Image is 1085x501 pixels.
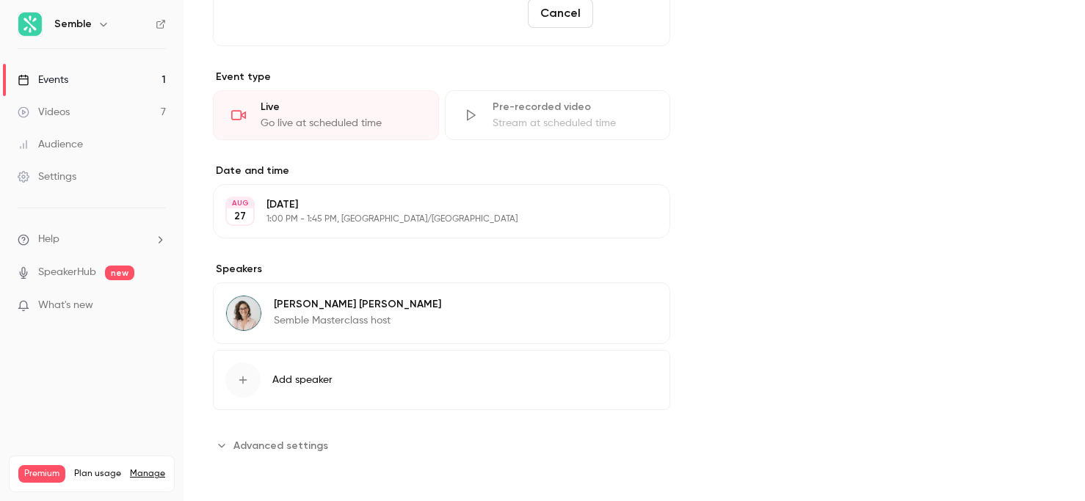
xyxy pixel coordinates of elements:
[18,12,42,36] img: Semble
[38,298,93,313] span: What's new
[234,209,246,224] p: 27
[274,297,441,312] p: [PERSON_NAME] [PERSON_NAME]
[493,116,653,131] div: Stream at scheduled time
[213,350,670,410] button: Add speaker
[233,438,328,453] span: Advanced settings
[213,90,439,140] div: LiveGo live at scheduled time
[266,197,592,212] p: [DATE]
[18,137,83,152] div: Audience
[227,198,253,208] div: AUG
[213,434,337,457] button: Advanced settings
[18,73,68,87] div: Events
[38,232,59,247] span: Help
[226,296,261,331] img: Jess Magri
[274,313,441,328] p: Semble Masterclass host
[261,100,421,114] div: Live
[105,266,134,280] span: new
[213,262,670,277] label: Speakers
[445,90,671,140] div: Pre-recorded videoStream at scheduled time
[18,105,70,120] div: Videos
[213,70,670,84] p: Event type
[18,232,166,247] li: help-dropdown-opener
[18,169,76,184] div: Settings
[148,299,166,312] iframe: Noticeable Trigger
[272,373,333,387] span: Add speaker
[130,468,165,480] a: Manage
[213,282,670,344] div: Jess Magri[PERSON_NAME] [PERSON_NAME]Semble Masterclass host
[493,100,653,114] div: Pre-recorded video
[74,468,121,480] span: Plan usage
[54,17,92,32] h6: Semble
[261,116,421,131] div: Go live at scheduled time
[266,213,592,225] p: 1:00 PM - 1:45 PM, [GEOGRAPHIC_DATA]/[GEOGRAPHIC_DATA]
[213,164,670,178] label: Date and time
[213,434,670,457] section: Advanced settings
[18,465,65,483] span: Premium
[38,265,96,280] a: SpeakerHub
